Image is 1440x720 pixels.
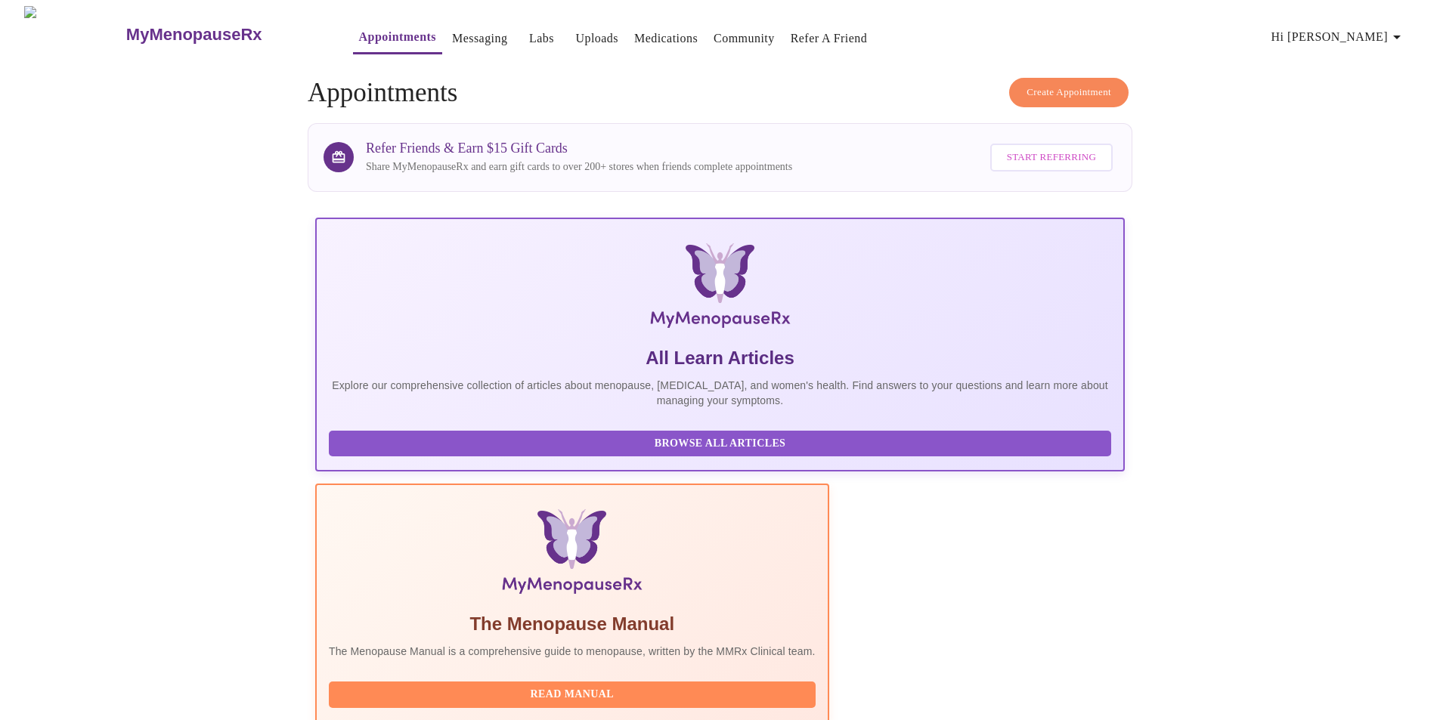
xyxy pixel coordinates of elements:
p: The Menopause Manual is a comprehensive guide to menopause, written by the MMRx Clinical team. [329,644,816,659]
span: Read Manual [344,685,801,704]
button: Hi [PERSON_NAME] [1265,22,1412,52]
img: MyMenopauseRx Logo [24,6,124,63]
span: Start Referring [1007,149,1096,166]
button: Appointments [353,22,442,54]
button: Create Appointment [1009,78,1129,107]
a: Labs [529,28,554,49]
a: MyMenopauseRx [124,8,322,61]
button: Messaging [446,23,513,54]
a: Browse All Articles [329,436,1115,449]
button: Refer a Friend [785,23,874,54]
span: Browse All Articles [344,434,1096,453]
h5: The Menopause Manual [329,612,816,636]
button: Read Manual [329,681,816,708]
button: Labs [517,23,565,54]
button: Uploads [569,23,624,54]
span: Create Appointment [1027,84,1111,101]
button: Browse All Articles [329,431,1111,457]
a: Messaging [452,28,507,49]
h3: MyMenopauseRx [126,25,262,45]
button: Community [708,23,781,54]
a: Medications [634,28,698,49]
a: Community [714,28,775,49]
a: Start Referring [986,136,1116,179]
h3: Refer Friends & Earn $15 Gift Cards [366,141,792,156]
img: MyMenopauseRx Logo [451,243,989,334]
p: Share MyMenopauseRx and earn gift cards to over 200+ stores when friends complete appointments [366,159,792,175]
button: Medications [628,23,704,54]
a: Refer a Friend [791,28,868,49]
a: Uploads [575,28,618,49]
span: Hi [PERSON_NAME] [1271,26,1406,48]
a: Read Manual [329,687,819,700]
p: Explore our comprehensive collection of articles about menopause, [MEDICAL_DATA], and women's hea... [329,378,1111,408]
h4: Appointments [308,78,1132,108]
h5: All Learn Articles [329,346,1111,370]
button: Start Referring [990,144,1113,172]
img: Menopause Manual [406,509,738,600]
a: Appointments [359,26,436,48]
